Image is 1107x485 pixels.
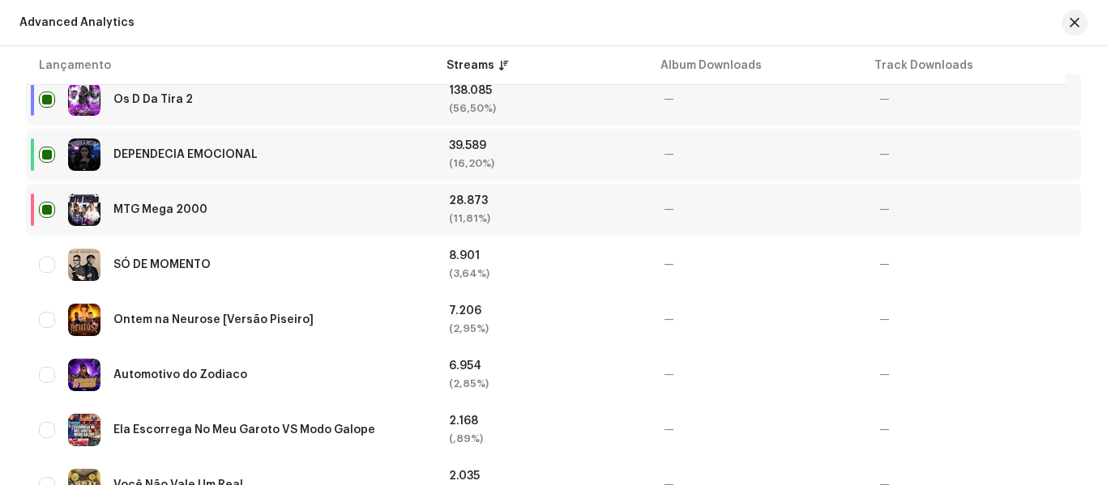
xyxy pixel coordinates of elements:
[879,259,1068,270] div: —
[449,85,638,96] div: 138.085
[449,140,638,151] div: 39.589
[664,204,853,215] div: —
[664,314,853,325] div: —
[449,378,638,389] div: (2,85%)
[664,149,853,160] div: —
[879,149,1068,160] div: —
[879,94,1068,105] div: —
[664,424,853,436] div: —
[879,369,1068,381] div: —
[449,158,638,169] div: (16,20%)
[664,259,853,270] div: —
[449,268,638,279] div: (3,64%)
[113,149,258,160] div: DEPENDECIA EMOCIONAL
[449,103,638,114] div: (56,50%)
[113,424,375,436] div: Ela Escorrega No Meu Garoto VS Modo Galope
[449,305,638,317] div: 7.206
[449,360,638,372] div: 6.954
[664,94,853,105] div: —
[449,415,638,427] div: 2.168
[879,314,1068,325] div: —
[664,369,853,381] div: —
[879,424,1068,436] div: —
[449,213,638,224] div: (11,81%)
[449,250,638,262] div: 8.901
[449,470,638,482] div: 2.035
[449,433,638,445] div: (,89%)
[113,314,314,325] div: Ontem na Neurose [Versão Piseiro]
[449,323,638,334] div: (2,95%)
[449,195,638,206] div: 28.873
[879,204,1068,215] div: —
